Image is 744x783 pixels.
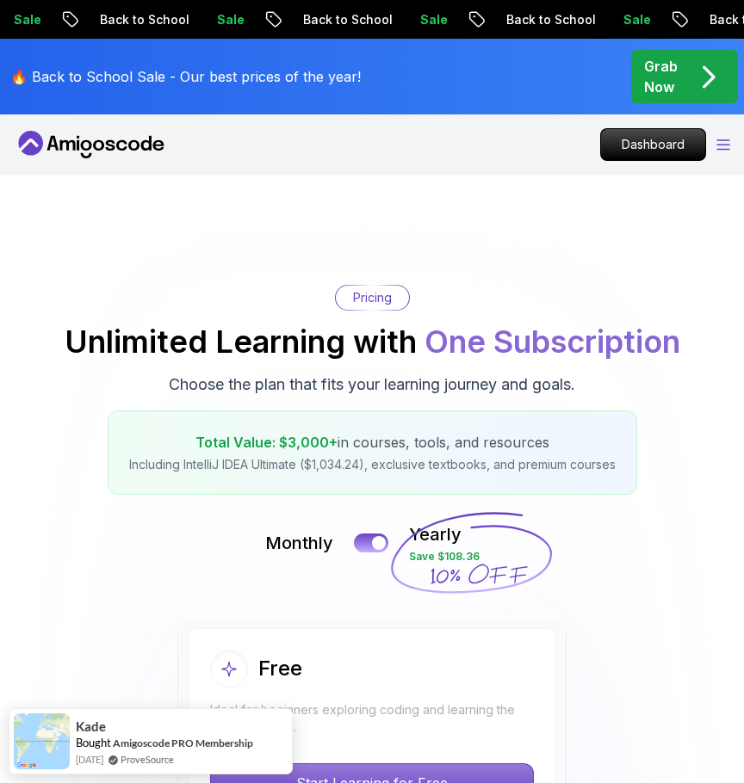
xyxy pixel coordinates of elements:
p: in courses, tools, and resources [129,432,616,453]
p: Pricing [353,289,392,306]
p: Monthly [265,531,333,555]
p: Sale [200,11,255,28]
p: Back to School [83,11,200,28]
p: Sale [403,11,458,28]
p: Ideal for beginners exploring coding and learning the basics for free. [210,701,534,736]
p: Sale [606,11,661,28]
p: 🔥 Back to School Sale - Our best prices of the year! [10,66,361,87]
p: Including IntelliJ IDEA Ultimate ($1,034.24), exclusive textbooks, and premium courses [129,456,616,473]
p: Grab Now [644,56,678,97]
span: Total Value: $3,000+ [195,434,338,451]
span: [DATE] [76,752,103,767]
a: Amigoscode PRO Membership [113,736,253,750]
p: Choose the plan that fits your learning journey and goals. [169,373,575,397]
img: provesource social proof notification image [14,713,70,769]
a: ProveSource [121,752,174,767]
p: Back to School [286,11,403,28]
button: Open Menu [716,139,730,151]
a: Dashboard [600,128,706,161]
p: Dashboard [601,129,705,160]
p: Back to School [489,11,606,28]
span: Kade [76,719,106,734]
span: Bought [76,736,111,749]
h2: Free [258,655,302,682]
span: One Subscription [425,323,680,361]
h2: Unlimited Learning with [65,324,680,359]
